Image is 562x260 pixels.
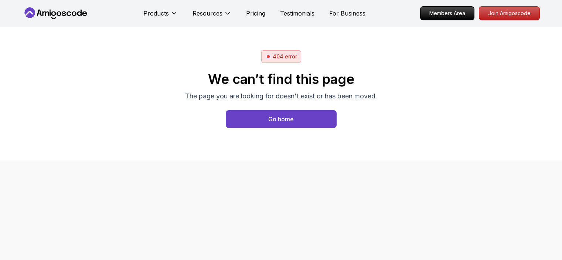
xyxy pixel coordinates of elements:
[273,53,297,60] p: 404 error
[143,9,178,24] button: Products
[280,9,314,18] a: Testimonials
[268,115,294,124] div: Go home
[193,9,222,18] p: Resources
[143,9,169,18] p: Products
[185,72,377,87] h2: We can’t find this page
[246,9,265,18] a: Pricing
[226,110,337,128] button: Go home
[479,6,540,20] a: Join Amigoscode
[479,7,539,20] p: Join Amigoscode
[420,7,474,20] p: Members Area
[193,9,231,24] button: Resources
[185,91,377,101] p: The page you are looking for doesn't exist or has been moved.
[420,6,474,20] a: Members Area
[329,9,365,18] a: For Business
[226,110,337,128] a: Home page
